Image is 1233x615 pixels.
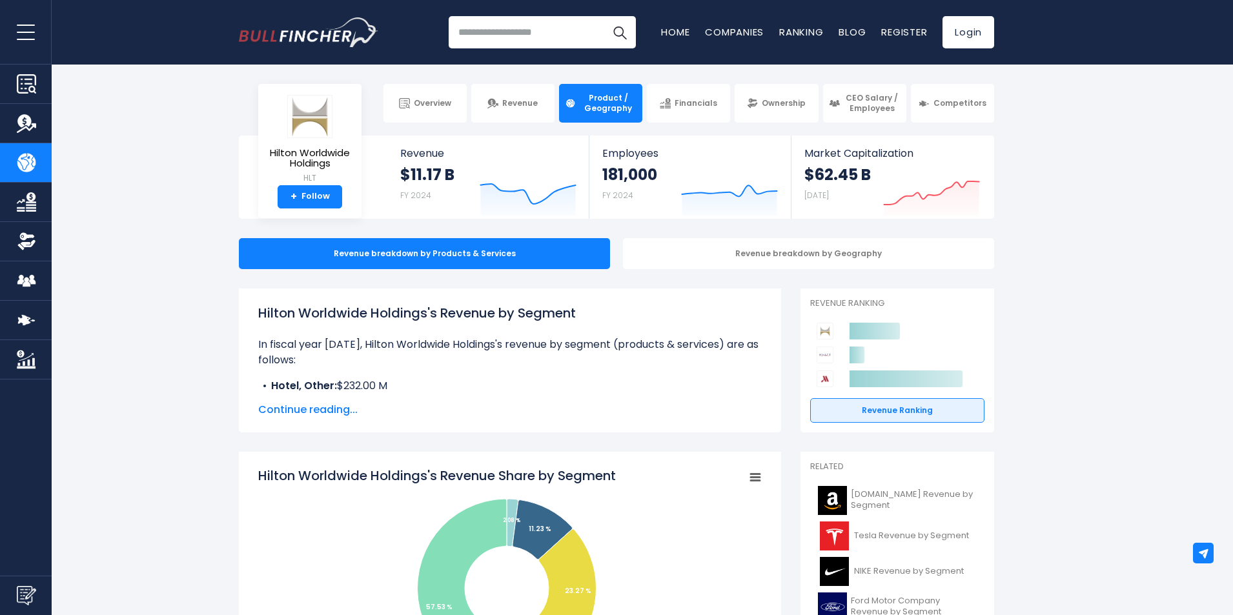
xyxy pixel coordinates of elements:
small: [DATE] [804,190,829,201]
button: Search [604,16,636,48]
span: Employees [602,147,777,159]
a: Overview [383,84,467,123]
span: CEO Salary / Employees [844,93,901,113]
span: Revenue [502,98,538,108]
small: FY 2024 [400,190,431,201]
span: Competitors [933,98,986,108]
strong: 181,000 [602,165,657,185]
a: Ownership [735,84,818,123]
a: Competitors [911,84,994,123]
p: In fiscal year [DATE], Hilton Worldwide Holdings's revenue by segment (products & services) are a... [258,337,762,368]
img: Bullfincher logo [239,17,378,47]
span: [DOMAIN_NAME] Revenue by Segment [851,489,977,511]
small: HLT [269,172,351,184]
img: Hilton Worldwide Holdings competitors logo [817,323,833,339]
a: Employees 181,000 FY 2024 [589,136,790,219]
a: Tesla Revenue by Segment [810,518,984,554]
span: Overview [414,98,451,108]
p: Revenue Ranking [810,298,984,309]
img: NKE logo [818,557,850,586]
img: TSLA logo [818,521,850,550]
span: Product / Geography [580,93,637,113]
strong: + [290,191,297,203]
a: Home [661,25,689,39]
tspan: 23.27 % [565,586,591,596]
a: Hilton Worldwide Holdings HLT [268,94,352,185]
div: Revenue breakdown by Geography [623,238,994,269]
strong: $11.17 B [400,165,454,185]
h1: Hilton Worldwide Holdings's Revenue by Segment [258,303,762,323]
img: AMZN logo [818,486,847,515]
a: [DOMAIN_NAME] Revenue by Segment [810,483,984,518]
a: Companies [705,25,764,39]
tspan: Hilton Worldwide Holdings's Revenue Share by Segment [258,467,616,485]
p: Related [810,461,984,472]
img: Hyatt Hotels Corporation competitors logo [817,347,833,363]
a: Revenue [471,84,555,123]
a: +Follow [278,185,342,208]
span: Hilton Worldwide Holdings [269,148,351,169]
span: Market Capitalization [804,147,980,159]
a: CEO Salary / Employees [823,84,906,123]
a: Ranking [779,25,823,39]
img: Ownership [17,232,36,251]
small: FY 2024 [602,190,633,201]
span: Revenue [400,147,576,159]
tspan: 2.08 % [503,517,520,524]
li: $232.00 M [258,378,762,394]
span: Tesla Revenue by Segment [854,530,969,541]
a: Financials [647,84,730,123]
span: NIKE Revenue by Segment [854,566,964,577]
span: Financials [675,98,717,108]
span: Ownership [762,98,806,108]
strong: $62.45 B [804,165,871,185]
a: Revenue Ranking [810,398,984,423]
div: Revenue breakdown by Products & Services [239,238,610,269]
a: Go to homepage [239,17,378,47]
b: Hotel, Other: [271,378,337,393]
a: Register [881,25,927,39]
a: Login [943,16,994,48]
tspan: 11.23 % [529,524,551,534]
a: NIKE Revenue by Segment [810,554,984,589]
img: Marriott International competitors logo [817,370,833,387]
span: Continue reading... [258,402,762,418]
a: Blog [839,25,866,39]
a: Market Capitalization $62.45 B [DATE] [791,136,993,219]
a: Product / Geography [559,84,642,123]
a: Revenue $11.17 B FY 2024 [387,136,589,219]
tspan: 57.53 % [426,602,453,612]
